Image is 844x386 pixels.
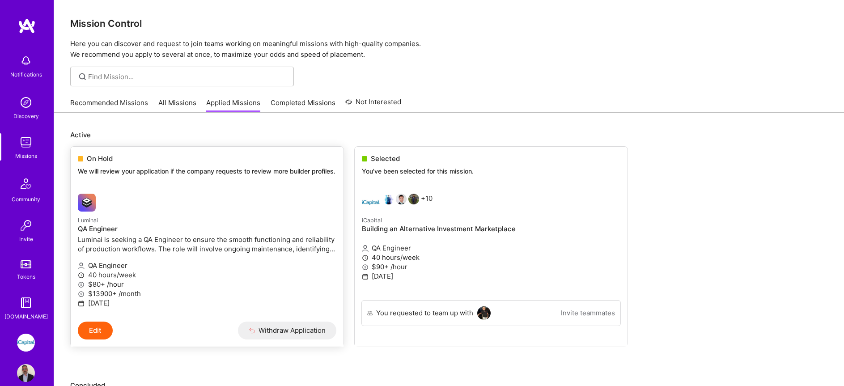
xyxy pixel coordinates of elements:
[17,334,35,352] img: iCapital: Building an Alternative Investment Marketplace
[88,72,287,81] input: Find Mission...
[78,235,336,254] p: Luminai is seeking a QA Engineer to ensure the smooth functioning and reliability of production w...
[78,272,85,279] i: icon Clock
[10,70,42,79] div: Notifications
[78,280,336,289] p: $80+ /hour
[78,261,336,270] p: QA Engineer
[17,133,35,151] img: teamwork
[15,364,37,382] a: User Avatar
[70,98,148,113] a: Recommended Missions
[17,52,35,70] img: bell
[78,167,336,176] p: We will review your application if the company requests to review more builder profiles.
[206,98,260,113] a: Applied Missions
[21,260,31,268] img: tokens
[77,72,88,82] i: icon SearchGrey
[15,334,37,352] a: iCapital: Building an Alternative Investment Marketplace
[78,300,85,307] i: icon Calendar
[78,291,85,297] i: icon MoneyGray
[70,38,828,60] p: Here you can discover and request to join teams working on meaningful missions with high-quality ...
[158,98,196,113] a: All Missions
[4,312,48,321] div: [DOMAIN_NAME]
[13,111,39,121] div: Discovery
[15,173,37,195] img: Community
[70,18,828,29] h3: Mission Control
[78,281,85,288] i: icon MoneyGray
[87,154,113,163] span: On Hold
[78,225,336,233] h4: QA Engineer
[78,263,85,269] i: icon Applicant
[70,130,828,140] p: Active
[12,195,40,204] div: Community
[17,294,35,312] img: guide book
[17,216,35,234] img: Invite
[19,234,33,244] div: Invite
[18,18,36,34] img: logo
[15,151,37,161] div: Missions
[78,217,98,224] small: Luminai
[78,270,336,280] p: 40 hours/week
[17,272,35,281] div: Tokens
[78,194,96,212] img: Luminai company logo
[17,364,35,382] img: User Avatar
[271,98,335,113] a: Completed Missions
[345,97,401,113] a: Not Interested
[17,93,35,111] img: discovery
[71,187,344,322] a: Luminai company logoLuminaiQA EngineerLuminai is seeking a QA Engineer to ensure the smooth funct...
[78,322,113,339] button: Edit
[78,298,336,308] p: [DATE]
[238,322,337,339] button: Withdraw Application
[78,289,336,298] p: $13900+ /month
